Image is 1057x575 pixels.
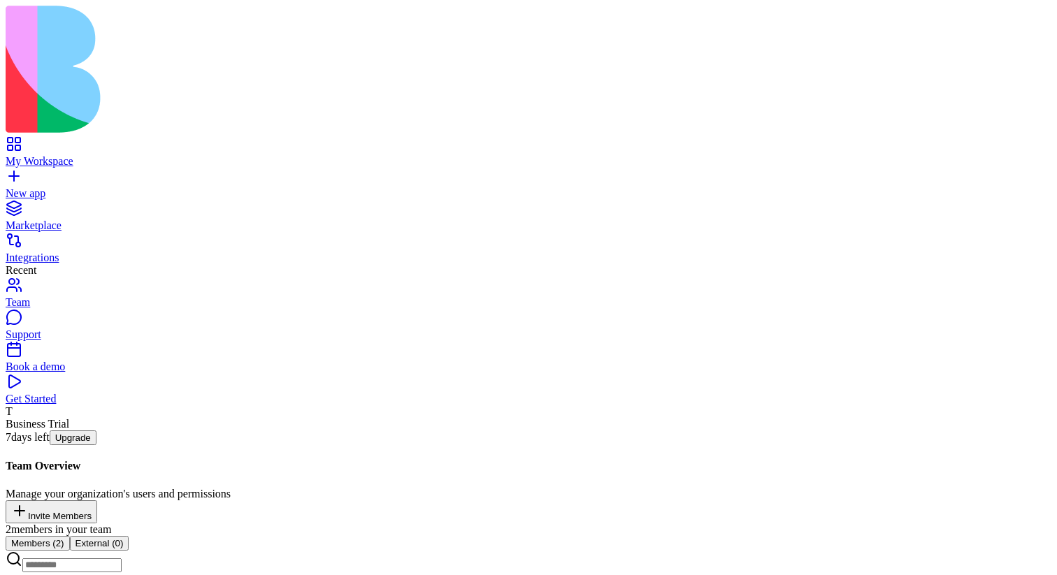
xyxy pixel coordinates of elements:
span: 7 days left [6,431,50,443]
a: My Workspace [6,143,1051,168]
a: Get Started [6,380,1051,405]
span: Recent [6,264,36,276]
div: My Workspace [6,155,1051,168]
a: Book a demo [6,348,1051,373]
div: Integrations [6,252,1051,264]
img: logo [6,6,568,133]
button: External ( 0 ) [70,536,129,551]
span: Business Trial [6,418,69,443]
button: Invite Members [6,500,97,523]
div: Book a demo [6,361,1051,373]
button: Members ( 2 ) [6,536,70,551]
div: Support [6,328,1051,341]
span: 2 members in your team [6,523,112,535]
span: Manage your organization's users and permissions [6,488,231,500]
h4: Team Overview [6,460,1051,472]
button: Upgrade [50,430,96,445]
div: Team [6,296,1051,309]
a: Team [6,284,1051,309]
div: Get Started [6,393,1051,405]
a: Integrations [6,239,1051,264]
a: Marketplace [6,207,1051,232]
a: Upgrade [50,431,96,443]
a: New app [6,175,1051,200]
span: T [6,405,13,417]
a: Support [6,316,1051,341]
div: New app [6,187,1051,200]
div: Marketplace [6,219,1051,232]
